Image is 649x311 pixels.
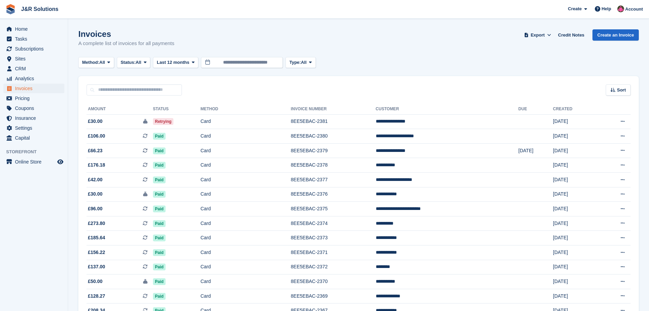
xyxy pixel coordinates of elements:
span: Paid [153,133,166,140]
span: £137.00 [88,263,105,270]
td: Card [200,231,291,245]
button: Type: All [285,57,315,68]
img: Julie Morgan [617,5,624,12]
img: stora-icon-8386f47178a22dfd0bd8f6a31ec36ba5ce8667c1dd55bd0f319d3a0aa187defe.svg [5,4,16,14]
td: 8EE5EBAC-2372 [291,260,376,274]
a: menu [3,74,64,83]
span: £30.00 [88,190,103,198]
span: Subscriptions [15,44,56,54]
a: Create an Invoice [592,29,639,41]
button: Status: All [117,57,150,68]
td: [DATE] [553,231,598,245]
span: CRM [15,64,56,73]
span: Retrying [153,118,174,125]
td: [DATE] [553,216,598,231]
span: Paid [153,293,166,300]
button: Last 12 months [153,57,198,68]
td: 8EE5EBAC-2370 [291,274,376,289]
th: Customer [376,104,519,115]
span: £30.00 [88,118,103,125]
a: Credit Notes [555,29,587,41]
span: Coupons [15,103,56,113]
span: Paid [153,176,166,183]
span: Paid [153,264,166,270]
span: Create [568,5,582,12]
th: Invoice Number [291,104,376,115]
span: Analytics [15,74,56,83]
span: Status: [121,59,136,66]
span: £42.00 [88,176,103,183]
a: menu [3,24,64,34]
span: Sites [15,54,56,63]
td: 8EE5EBAC-2379 [291,143,376,158]
td: 8EE5EBAC-2381 [291,114,376,129]
td: 8EE5EBAC-2373 [291,231,376,245]
td: [DATE] [519,143,553,158]
td: [DATE] [553,158,598,173]
td: 8EE5EBAC-2371 [291,245,376,260]
td: Card [200,114,291,129]
td: [DATE] [553,173,598,187]
td: Card [200,202,291,216]
td: Card [200,216,291,231]
td: 8EE5EBAC-2377 [291,173,376,187]
span: Help [602,5,611,12]
span: £106.00 [88,132,105,140]
td: [DATE] [553,202,598,216]
td: 8EE5EBAC-2378 [291,158,376,173]
span: Paid [153,249,166,256]
th: Method [200,104,291,115]
span: Home [15,24,56,34]
td: [DATE] [553,187,598,202]
td: Card [200,129,291,144]
td: Card [200,158,291,173]
span: Sort [617,87,626,94]
span: Invoices [15,84,56,93]
td: Card [200,187,291,202]
th: Status [153,104,201,115]
button: Method: All [78,57,114,68]
a: menu [3,123,64,133]
span: £185.64 [88,234,105,241]
span: All [301,59,307,66]
td: [DATE] [553,274,598,289]
span: Paid [153,162,166,169]
span: All [136,59,141,66]
a: menu [3,84,64,93]
th: Amount [87,104,153,115]
td: 8EE5EBAC-2369 [291,289,376,303]
td: 8EE5EBAC-2380 [291,129,376,144]
span: £128.27 [88,293,105,300]
span: Paid [153,278,166,285]
td: Card [200,245,291,260]
p: A complete list of invoices for all payments [78,40,174,47]
span: £50.00 [88,278,103,285]
td: Card [200,260,291,274]
a: menu [3,103,64,113]
span: £156.22 [88,249,105,256]
td: Card [200,289,291,303]
th: Due [519,104,553,115]
button: Export [523,29,553,41]
a: menu [3,34,64,44]
span: Paid [153,147,166,154]
a: menu [3,54,64,63]
span: Storefront [6,149,68,155]
td: [DATE] [553,143,598,158]
span: Paid [153,191,166,198]
span: Insurance [15,113,56,123]
span: £176.18 [88,161,105,169]
td: Card [200,274,291,289]
td: Card [200,143,291,158]
a: menu [3,157,64,167]
span: Pricing [15,94,56,103]
a: menu [3,44,64,54]
span: Paid [153,206,166,212]
span: Method: [82,59,99,66]
span: Last 12 months [157,59,189,66]
td: [DATE] [553,289,598,303]
td: [DATE] [553,114,598,129]
span: Account [625,6,643,13]
span: Tasks [15,34,56,44]
span: Settings [15,123,56,133]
